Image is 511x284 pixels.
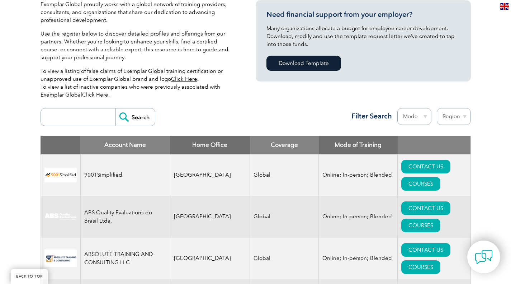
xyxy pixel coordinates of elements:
a: BACK TO TOP [11,269,48,284]
img: 37c9c059-616f-eb11-a812-002248153038-logo.png [44,168,77,182]
img: en [500,3,509,10]
a: COURSES [401,260,440,274]
a: COURSES [401,219,440,232]
img: 16e092f6-eadd-ed11-a7c6-00224814fd52-logo.png [44,250,77,267]
a: CONTACT US [401,243,450,257]
td: Global [250,196,319,238]
td: Global [250,154,319,196]
th: Account Name: activate to sort column descending [80,136,170,154]
a: CONTACT US [401,160,450,173]
p: Exemplar Global proudly works with a global network of training providers, consultants, and organ... [41,0,234,24]
p: Many organizations allocate a budget for employee career development. Download, modify and use th... [266,24,460,48]
td: Online; In-person; Blended [319,196,398,238]
th: : activate to sort column ascending [398,136,470,154]
td: ABSOLUTE TRAINING AND CONSULTING LLC [80,238,170,279]
a: Click Here [82,92,108,98]
td: [GEOGRAPHIC_DATA] [170,238,250,279]
td: [GEOGRAPHIC_DATA] [170,154,250,196]
td: Online; In-person; Blended [319,238,398,279]
h3: Filter Search [347,112,392,121]
input: Search [115,108,155,126]
a: COURSES [401,177,440,191]
td: 9001Simplified [80,154,170,196]
th: Mode of Training: activate to sort column ascending [319,136,398,154]
th: Home Office: activate to sort column ascending [170,136,250,154]
a: Download Template [266,56,341,71]
td: Online; In-person; Blended [319,154,398,196]
img: contact-chat.png [475,248,493,266]
img: c92924ac-d9bc-ea11-a814-000d3a79823d-logo.jpg [44,213,77,221]
th: Coverage: activate to sort column ascending [250,136,319,154]
td: [GEOGRAPHIC_DATA] [170,196,250,238]
a: CONTACT US [401,201,450,215]
h3: Need financial support from your employer? [266,10,460,19]
a: Click Here [171,76,197,82]
td: ABS Quality Evaluations do Brasil Ltda. [80,196,170,238]
td: Global [250,238,319,279]
p: Use the register below to discover detailed profiles and offerings from our partners. Whether you... [41,30,234,61]
p: To view a listing of false claims of Exemplar Global training certification or unapproved use of ... [41,67,234,99]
